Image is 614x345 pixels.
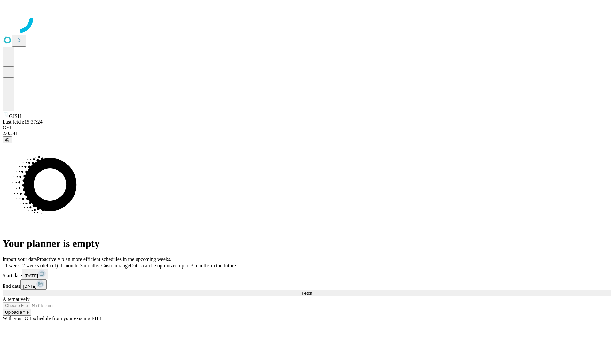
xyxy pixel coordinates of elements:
[3,257,37,262] span: Import your data
[3,316,102,321] span: With your OR schedule from your existing EHR
[5,263,20,268] span: 1 week
[9,113,21,119] span: GJSH
[3,279,611,290] div: End date
[3,238,611,249] h1: Your planner is empty
[3,131,611,136] div: 2.0.241
[130,263,237,268] span: Dates can be optimized up to 3 months in the future.
[25,273,38,278] span: [DATE]
[3,119,43,125] span: Last fetch: 15:37:24
[60,263,77,268] span: 1 month
[3,290,611,296] button: Fetch
[3,309,31,316] button: Upload a file
[22,263,58,268] span: 2 weeks (default)
[23,284,36,289] span: [DATE]
[3,296,29,302] span: Alternatively
[20,279,47,290] button: [DATE]
[80,263,99,268] span: 3 months
[3,125,611,131] div: GEI
[3,269,611,279] div: Start date
[37,257,171,262] span: Proactively plan more efficient schedules in the upcoming weeks.
[3,136,12,143] button: @
[302,291,312,295] span: Fetch
[5,137,10,142] span: @
[22,269,48,279] button: [DATE]
[101,263,130,268] span: Custom range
